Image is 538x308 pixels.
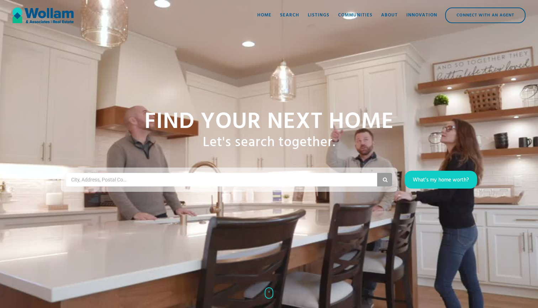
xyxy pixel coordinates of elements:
a: About [377,5,402,26]
div: Innovation [406,12,437,19]
a: What's my home worth? [405,171,477,189]
div: Listings [308,12,329,19]
a: Listings [304,5,334,26]
a: Connect with an Agent [445,7,526,23]
a: Innovation [402,5,442,26]
div: Home [257,12,271,19]
a: home [12,5,74,26]
a: Search [276,5,304,26]
a: Home [253,5,276,26]
div: Communities [338,12,373,19]
h1: Find your NExt home [144,110,394,135]
div: Search [280,12,299,19]
button: Search [377,173,392,186]
a: Communities [334,5,377,26]
h1: Let's search together. [203,135,336,151]
div: About [381,12,398,19]
input: City, Address, Postal Code, MLS ID [70,174,129,185]
div: Connect with an Agent [446,8,525,22]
